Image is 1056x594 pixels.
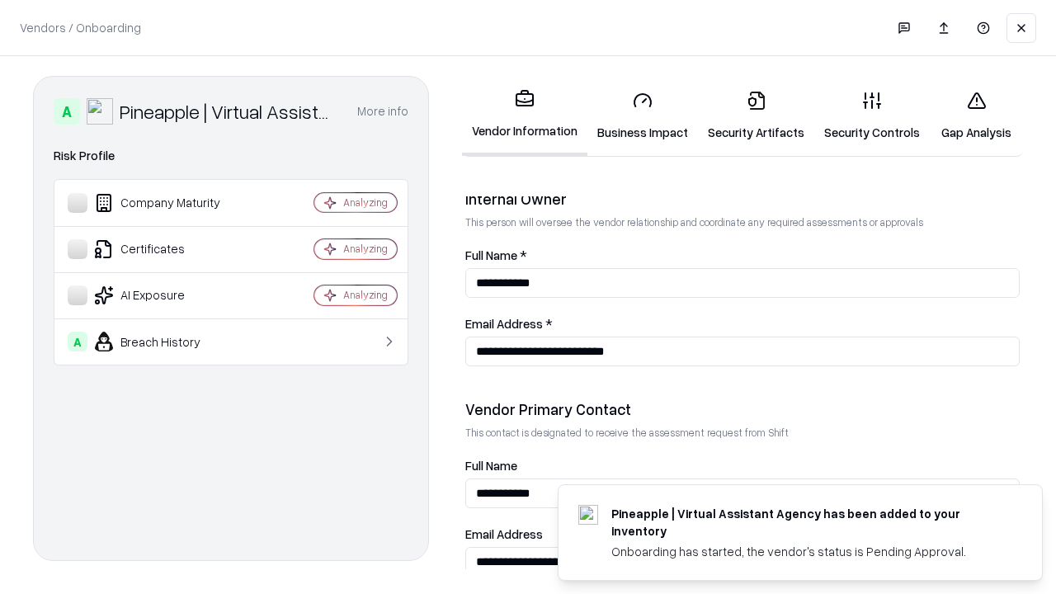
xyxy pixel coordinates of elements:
div: Certificates [68,239,265,259]
div: AI Exposure [68,285,265,305]
a: Gap Analysis [930,78,1023,154]
label: Full Name * [465,249,1020,262]
div: Vendor Primary Contact [465,399,1020,419]
div: Pineapple | Virtual Assistant Agency has been added to your inventory [611,505,1002,540]
a: Security Controls [814,78,930,154]
div: Analyzing [343,196,388,210]
img: Pineapple | Virtual Assistant Agency [87,98,113,125]
div: A [54,98,80,125]
img: trypineapple.com [578,505,598,525]
label: Email Address [465,528,1020,540]
a: Vendor Information [462,76,587,156]
p: Vendors / Onboarding [20,19,141,36]
div: A [68,332,87,351]
div: Breach History [68,332,265,351]
p: This contact is designated to receive the assessment request from Shift [465,426,1020,440]
div: Pineapple | Virtual Assistant Agency [120,98,337,125]
div: Risk Profile [54,146,408,166]
label: Full Name [465,460,1020,472]
div: Onboarding has started, the vendor's status is Pending Approval. [611,543,1002,560]
p: This person will oversee the vendor relationship and coordinate any required assessments or appro... [465,215,1020,229]
div: Analyzing [343,242,388,256]
div: Analyzing [343,288,388,302]
div: Company Maturity [68,193,265,213]
label: Email Address * [465,318,1020,330]
a: Business Impact [587,78,698,154]
div: Internal Owner [465,189,1020,209]
button: More info [357,97,408,126]
a: Security Artifacts [698,78,814,154]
